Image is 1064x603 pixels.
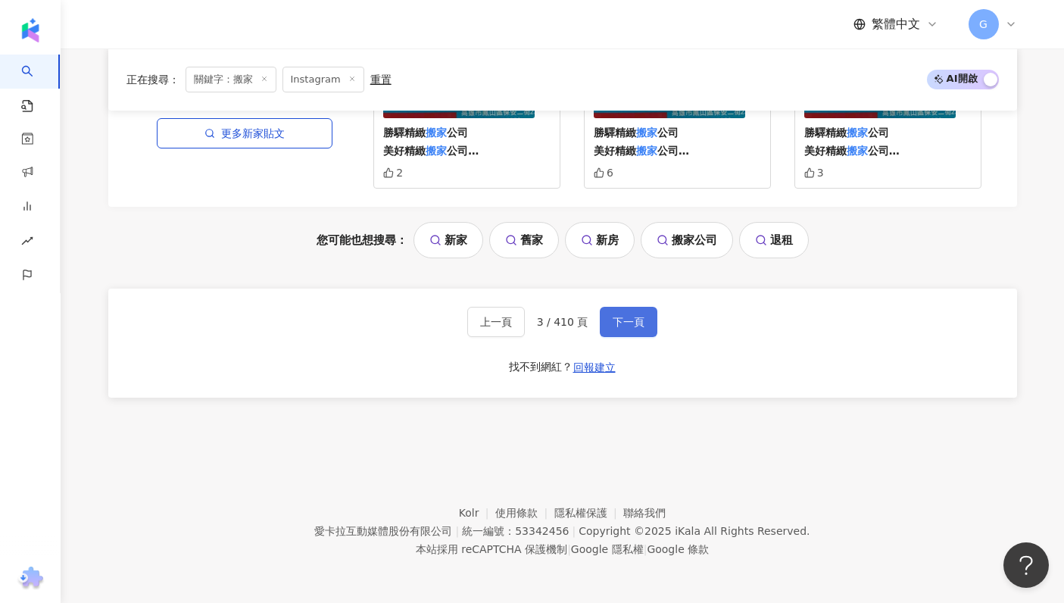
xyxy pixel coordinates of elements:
a: 搬家公司 [641,222,733,258]
span: | [572,525,576,537]
span: 公司 美好精緻 [383,127,468,157]
a: 使用條款 [495,507,554,519]
mark: 搬家 [426,127,447,139]
button: 下一頁 [600,307,657,337]
a: 舊家 [489,222,559,258]
span: | [644,543,647,555]
img: logo icon [18,18,42,42]
a: 聯絡我們 [623,507,666,519]
div: 您可能也想搜尋： [108,222,1017,258]
span: Instagram [282,67,364,92]
span: 繁體中文 [872,16,920,33]
div: 愛卡拉互動媒體股份有限公司 [314,525,452,537]
a: 新房 [565,222,635,258]
span: 公司 [DATE]4趟 吊車出租二趟 #企業家庭搬遷 #高雄廢棄物處理 #高雄吊車出租 #吊車 [594,145,753,248]
div: 重置 [370,73,392,86]
button: 回報建立 [573,355,616,380]
span: 本站採用 reCAPTCHA 保護機制 [416,540,709,558]
span: 公司 美好精緻 [594,127,679,157]
img: chrome extension [16,567,45,591]
span: 回報建立 [573,361,616,373]
a: search [21,55,51,114]
mark: 搬家 [636,145,657,157]
span: 3 / 410 頁 [537,316,588,328]
a: 退租 [739,222,809,258]
a: Google 隱私權 [571,543,644,555]
span: | [567,543,571,555]
a: 新家 [413,222,483,258]
div: Copyright © 2025 All Rights Reserved. [579,525,810,537]
iframe: Help Scout Beacon - Open [1003,542,1049,588]
span: 關鍵字：搬家 [186,67,276,92]
span: 公司 [DATE]3趟 吊車出租4趟 #企業家庭搬遷 #高雄廢棄物處理 #高雄吊車出租 #吊車 [804,145,963,266]
span: 下一頁 [613,316,644,328]
span: rise [21,226,33,260]
mark: 搬家 [847,127,868,139]
a: iKala [675,525,700,537]
a: Google 條款 [647,543,709,555]
div: 6 [594,167,613,179]
mark: 搬家 [426,145,447,157]
span: 正在搜尋 ： [126,73,179,86]
div: 統一編號：53342456 [462,525,569,537]
button: 上一頁 [467,307,525,337]
span: 公司 真的很熱很熱￼ [DATE]6趟 吊車出租一趟 #企業家庭搬遷 #高雄廢棄物處理 #高雄吊車出租 #吊車 [383,145,542,284]
span: G [979,16,988,33]
span: 勝驛精緻 [594,127,636,139]
span: 勝驛精緻 [383,127,426,139]
div: 找不到網紅？ [509,360,573,375]
span: | [455,525,459,537]
div: 3 [804,167,824,179]
mark: 搬家 [636,127,657,139]
div: 2 [383,167,403,179]
a: 隱私權保護 [554,507,624,519]
span: 勝驛精緻 [804,127,847,139]
mark: 搬家 [847,145,868,157]
span: 上一頁 [480,316,512,328]
span: 公司 美好精緻 [804,127,889,157]
a: 更多新家貼文 [157,118,332,148]
a: Kolr [459,507,495,519]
